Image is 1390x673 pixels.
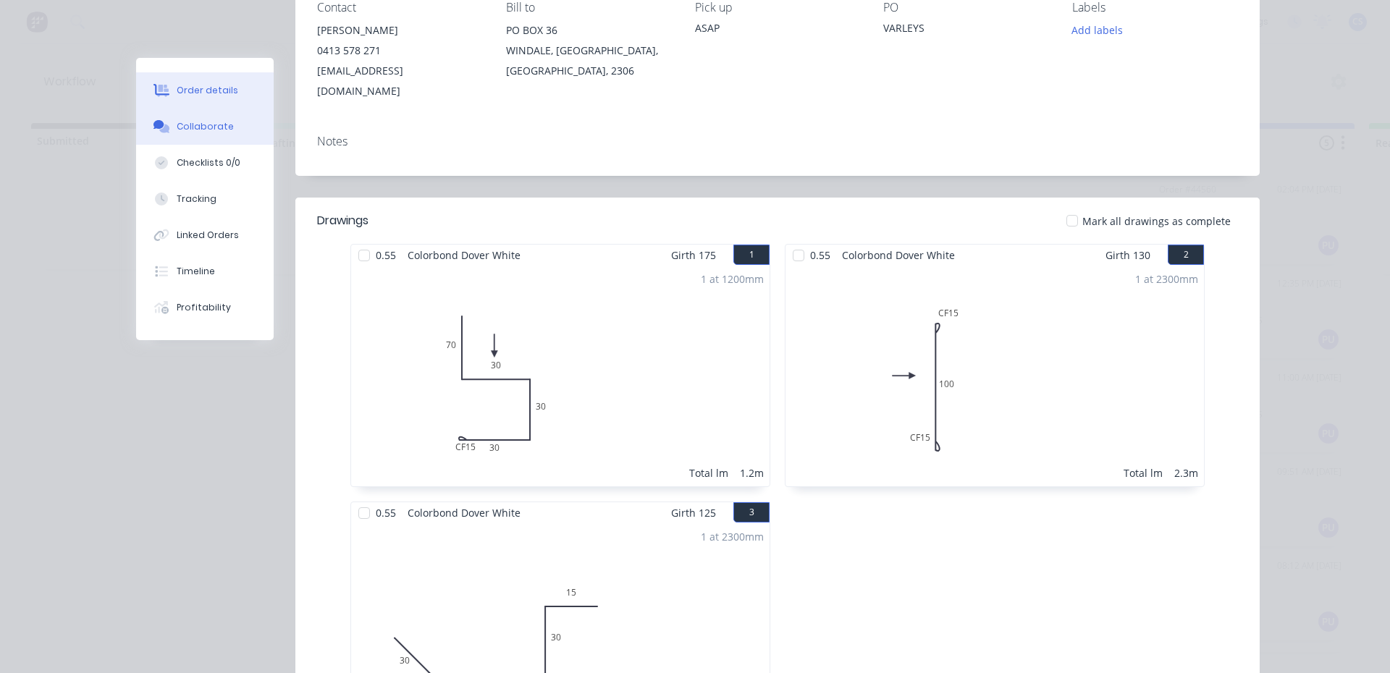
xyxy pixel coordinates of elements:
[1135,271,1198,287] div: 1 at 2300mm
[317,135,1238,148] div: Notes
[136,145,274,181] button: Checklists 0/0
[506,41,672,81] div: WINDALE, [GEOGRAPHIC_DATA], [GEOGRAPHIC_DATA], 2306
[1124,465,1163,481] div: Total lm
[317,212,368,229] div: Drawings
[733,502,770,522] button: 3
[1072,1,1238,14] div: Labels
[701,529,764,544] div: 1 at 2300mm
[177,156,240,169] div: Checklists 0/0
[1082,213,1231,229] span: Mark all drawings as complete
[701,271,764,287] div: 1 at 1200mm
[351,266,770,486] div: 0CF15303030701 at 1200mmTotal lm1.2m
[177,120,234,133] div: Collaborate
[689,465,728,481] div: Total lm
[836,245,961,266] span: Colorbond Dover White
[317,1,483,14] div: Contact
[1064,20,1131,40] button: Add labels
[883,1,1049,14] div: PO
[317,20,483,101] div: [PERSON_NAME]0413 578 271[EMAIL_ADDRESS][DOMAIN_NAME]
[136,181,274,217] button: Tracking
[506,1,672,14] div: Bill to
[177,301,231,314] div: Profitability
[402,502,526,523] span: Colorbond Dover White
[733,245,770,265] button: 1
[317,41,483,61] div: 0413 578 271
[370,245,402,266] span: 0.55
[136,253,274,289] button: Timeline
[317,61,483,101] div: [EMAIL_ADDRESS][DOMAIN_NAME]
[136,109,274,145] button: Collaborate
[506,20,672,41] div: PO BOX 36
[370,502,402,523] span: 0.55
[177,265,215,278] div: Timeline
[695,20,861,35] div: ASAP
[1168,245,1204,265] button: 2
[317,20,483,41] div: [PERSON_NAME]
[740,465,764,481] div: 1.2m
[177,229,239,242] div: Linked Orders
[506,20,672,81] div: PO BOX 36WINDALE, [GEOGRAPHIC_DATA], [GEOGRAPHIC_DATA], 2306
[136,72,274,109] button: Order details
[1105,245,1150,266] span: Girth 130
[804,245,836,266] span: 0.55
[402,245,526,266] span: Colorbond Dover White
[671,245,716,266] span: Girth 175
[671,502,716,523] span: Girth 125
[136,217,274,253] button: Linked Orders
[177,192,216,206] div: Tracking
[136,289,274,326] button: Profitability
[177,84,238,97] div: Order details
[785,266,1204,486] div: 0CF15CF151001 at 2300mmTotal lm2.3m
[1174,465,1198,481] div: 2.3m
[883,20,1049,41] div: VARLEYS
[695,1,861,14] div: Pick up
